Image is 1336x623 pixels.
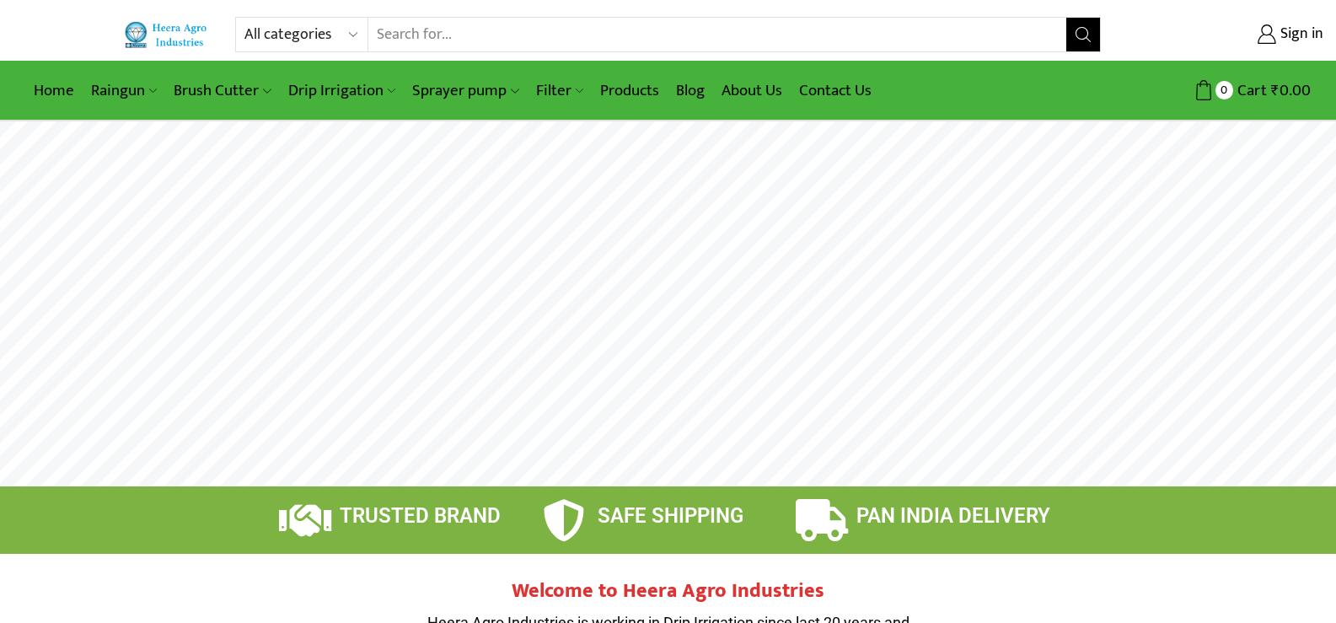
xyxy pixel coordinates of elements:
h2: Welcome to Heera Agro Industries [416,579,921,604]
span: TRUSTED BRAND [340,504,501,528]
span: Sign in [1276,24,1323,46]
a: Brush Cutter [165,71,279,110]
a: Sign in [1126,19,1323,50]
a: Raingun [83,71,165,110]
input: Search for... [368,18,1065,51]
span: 0 [1215,81,1233,99]
a: Sprayer pump [404,71,527,110]
a: Filter [528,71,592,110]
a: Blog [668,71,713,110]
span: Cart [1233,79,1267,102]
span: PAN INDIA DELIVERY [856,504,1050,528]
a: Drip Irrigation [280,71,404,110]
a: Products [592,71,668,110]
a: 0 Cart ₹0.00 [1118,75,1311,106]
span: SAFE SHIPPING [598,504,743,528]
span: ₹ [1271,78,1280,104]
a: Home [25,71,83,110]
a: Contact Us [791,71,880,110]
button: Search button [1066,18,1100,51]
bdi: 0.00 [1271,78,1311,104]
a: About Us [713,71,791,110]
